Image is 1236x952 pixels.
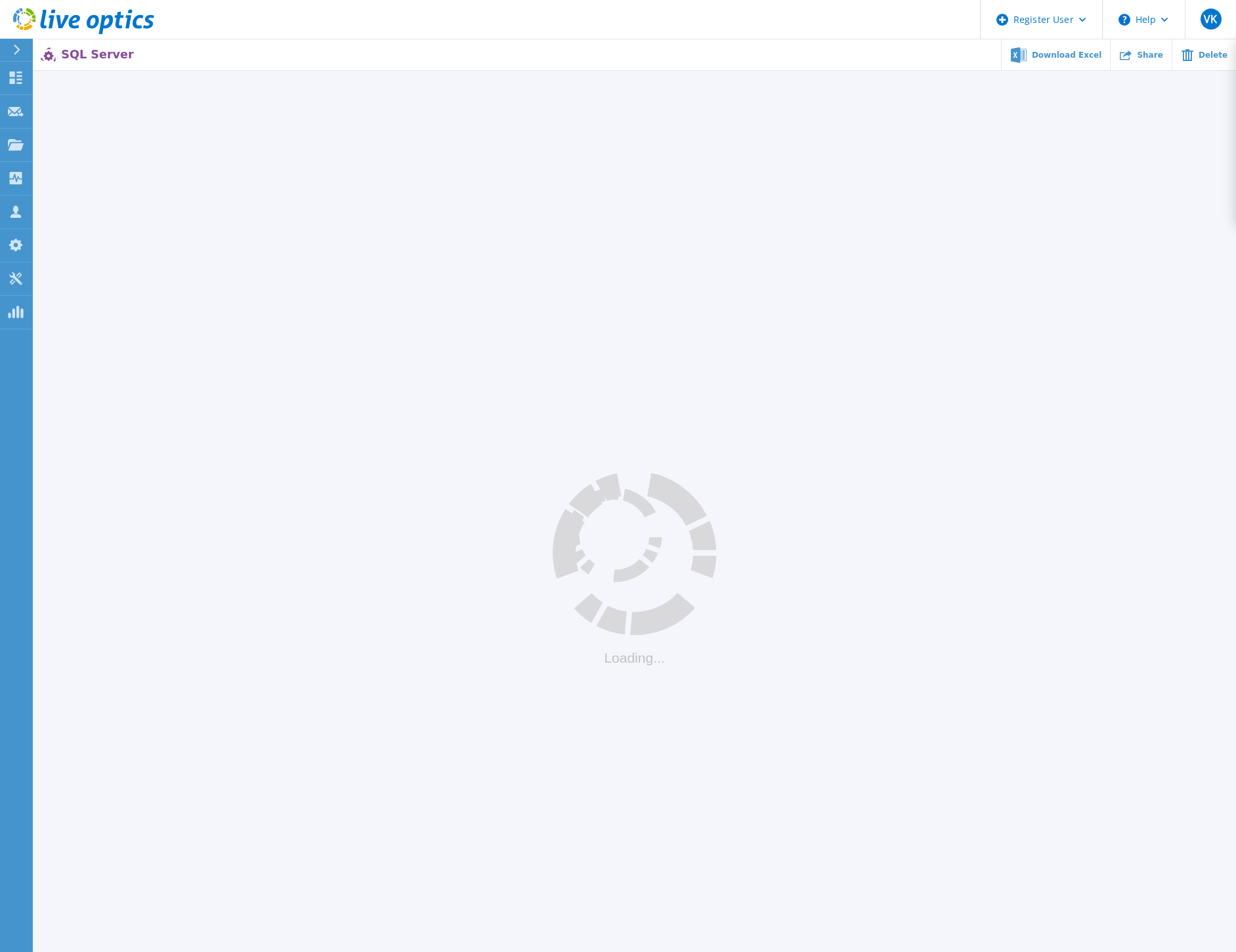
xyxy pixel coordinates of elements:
span: Share [1137,51,1162,59]
span: Download Excel [1032,51,1101,59]
div: Loading... [553,650,717,666]
span: Delete [1199,51,1227,59]
span: VK [1204,14,1217,24]
p: SQL Server [61,48,133,61]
